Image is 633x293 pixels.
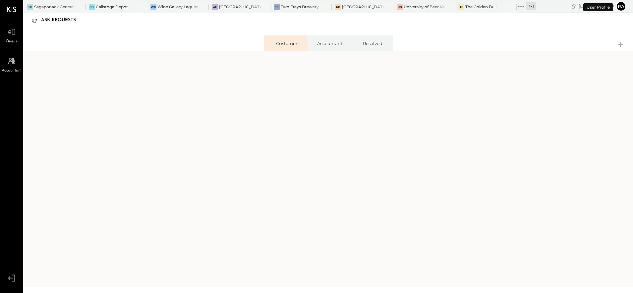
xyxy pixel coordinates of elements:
div: Uo [335,4,341,10]
div: + -1 [526,2,536,10]
div: User Profile [583,3,613,11]
div: Two Frays Brewery [281,4,319,10]
li: Resolved [350,35,393,51]
div: TF [274,4,280,10]
button: ra [616,1,626,12]
div: Sagaponack General Store [34,4,76,10]
div: TG [458,4,464,10]
span: Accountant [2,68,22,74]
div: Ask Requests [41,15,83,25]
div: University of Beer Vacaville [404,4,445,10]
div: AH [212,4,218,10]
div: SG [27,4,33,10]
span: Queue [6,39,18,45]
div: Calistoga Depot [96,4,128,10]
div: CD [89,4,95,10]
div: Customer [271,40,302,46]
div: Wine Gallery Laguna [157,4,199,10]
div: Uo [397,4,403,10]
a: Accountant [0,55,23,74]
div: [GEOGRAPHIC_DATA] [342,4,383,10]
div: [GEOGRAPHIC_DATA] [219,4,260,10]
div: The Golden Bull [465,4,496,10]
div: [DATE] [579,3,614,9]
div: Accountant [314,40,345,46]
a: Queue [0,25,23,45]
div: copy link [570,3,577,10]
div: WG [150,4,156,10]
